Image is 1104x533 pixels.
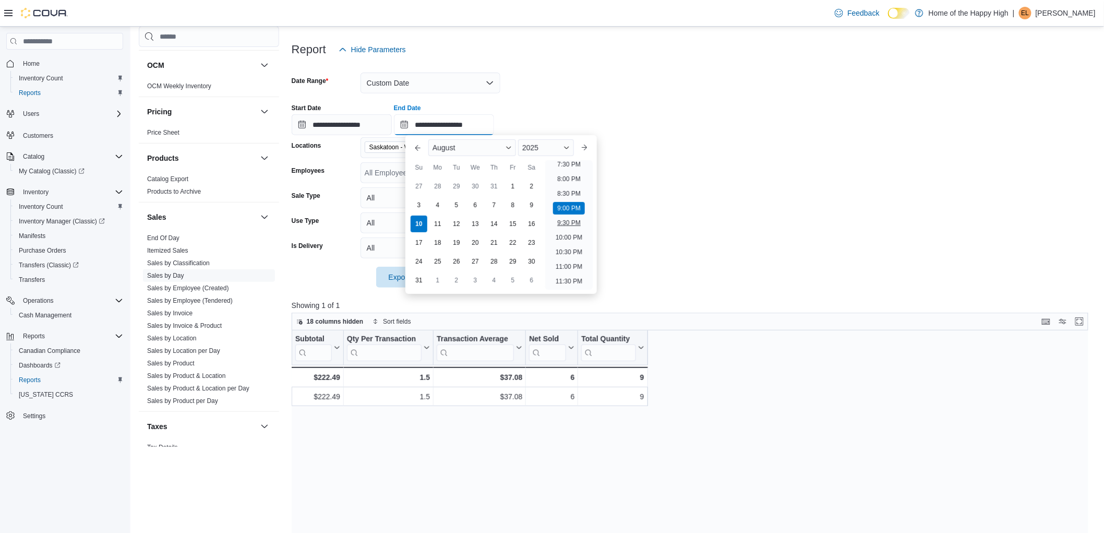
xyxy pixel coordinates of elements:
li: 9:30 PM [553,217,585,229]
span: Saskatoon - Willowgrove - Fire & Flower [365,141,464,153]
div: $37.08 [437,371,522,384]
a: [US_STATE] CCRS [15,388,77,401]
a: Inventory Manager (Classic) [15,215,109,228]
div: Qty Per Transaction [347,335,422,345]
span: Itemized Sales [147,246,188,255]
span: 18 columns hidden [307,317,364,326]
span: Sales by Product & Location [147,372,226,380]
span: Tax Details [147,443,178,452]
a: Sales by Product per Day [147,397,218,405]
button: All [361,187,500,208]
button: Inventory [2,185,127,199]
button: Inventory [19,186,53,198]
div: Total Quantity [581,335,635,361]
a: Settings [19,410,50,422]
a: Itemized Sales [147,247,188,254]
span: Canadian Compliance [15,345,123,357]
div: 6 [529,371,574,384]
span: EL [1022,7,1029,19]
button: All [361,238,500,258]
div: Net Sold [529,335,566,361]
a: Inventory Count [15,72,67,85]
span: Inventory [19,186,123,198]
label: Locations [292,141,321,150]
span: Home [23,60,40,68]
ul: Time [545,160,593,290]
div: Sales [139,232,279,411]
li: 10:30 PM [551,246,586,258]
button: OCM [147,60,256,70]
div: Taxes [139,441,279,470]
span: Sales by Location per Day [147,347,220,355]
span: Catalog [19,150,123,163]
button: Sales [258,211,271,223]
button: Users [19,108,43,120]
div: day-27 [467,253,484,270]
button: Users [2,106,127,121]
span: My Catalog (Classic) [15,165,123,177]
div: day-26 [448,253,465,270]
a: My Catalog (Classic) [15,165,89,177]
div: day-28 [429,178,446,195]
span: Inventory Count [19,203,63,211]
span: Inventory Manager (Classic) [15,215,123,228]
span: Sales by Product [147,359,195,368]
button: Display options [1057,315,1069,328]
li: 7:30 PM [553,158,585,171]
span: 2025 [522,144,538,152]
button: Taxes [147,421,256,432]
button: Export [376,267,435,288]
a: My Catalog (Classic) [10,164,127,179]
li: 9:00 PM [553,202,585,215]
button: Catalog [2,149,127,164]
div: day-19 [448,234,465,251]
span: Washington CCRS [15,388,123,401]
div: OCM [139,80,279,97]
span: Purchase Orders [15,244,123,257]
span: Feedback [847,8,879,18]
span: Operations [23,297,54,305]
span: Users [23,110,39,118]
span: Sort fields [383,317,411,326]
span: Inventory Count [15,72,123,85]
button: Products [258,152,271,164]
a: Sales by Product [147,360,195,367]
button: All [361,212,500,233]
p: Home of the Happy High [929,7,1009,19]
button: Reports [2,329,127,344]
p: | [1013,7,1015,19]
div: 1.5 [347,390,430,403]
button: Inventory Count [10,71,127,86]
a: Products to Archive [147,188,201,195]
li: 10:00 PM [551,231,586,244]
span: Reports [15,374,123,386]
button: Purchase Orders [10,243,127,258]
a: Transfers [15,274,49,286]
div: day-8 [505,197,521,214]
button: 18 columns hidden [292,315,368,328]
button: Inventory Count [10,199,127,214]
span: Operations [19,294,123,307]
span: Hide Parameters [351,44,406,55]
span: Sales by Product per Day [147,397,218,405]
div: Tu [448,159,465,176]
span: Cash Management [15,309,123,322]
a: Manifests [15,230,50,242]
button: Sales [147,212,256,222]
a: Sales by Product & Location per Day [147,385,249,392]
p: Showing 1 of 1 [292,300,1097,311]
li: 8:00 PM [553,173,585,185]
div: Fr [505,159,521,176]
div: day-5 [448,197,465,214]
div: day-30 [467,178,484,195]
span: Users [19,108,123,120]
span: Transfers [15,274,123,286]
div: day-3 [411,197,427,214]
button: Subtotal [295,335,340,361]
input: Press the down key to open a popover containing a calendar. [292,114,392,135]
span: Customers [23,132,53,140]
a: End Of Day [147,234,179,242]
button: OCM [258,59,271,72]
a: Home [19,57,44,70]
